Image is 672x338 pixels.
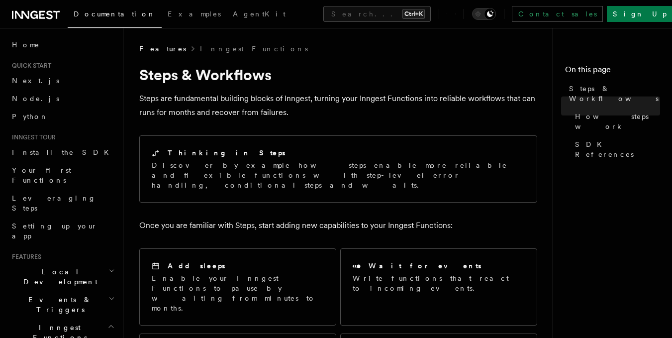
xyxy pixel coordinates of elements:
[565,80,660,108] a: Steps & Workflows
[323,6,431,22] button: Search...Ctrl+K
[139,66,537,84] h1: Steps & Workflows
[139,219,537,232] p: Once you are familiar with Steps, start adding new capabilities to your Inngest Functions:
[8,263,117,291] button: Local Development
[565,64,660,80] h4: On this page
[512,6,603,22] a: Contact sales
[8,90,117,108] a: Node.js
[139,135,537,203] a: Thinking in StepsDiscover by example how steps enable more reliable and flexible functions with s...
[8,253,41,261] span: Features
[139,248,336,326] a: Add sleepsEnable your Inngest Functions to pause by waiting from minutes to months.
[472,8,496,20] button: Toggle dark mode
[8,36,117,54] a: Home
[200,44,308,54] a: Inngest Functions
[8,72,117,90] a: Next.js
[8,62,51,70] span: Quick start
[68,3,162,28] a: Documentation
[8,291,117,319] button: Events & Triggers
[369,261,481,271] h2: Wait for events
[8,133,56,141] span: Inngest tour
[12,95,59,103] span: Node.js
[168,10,221,18] span: Examples
[74,10,156,18] span: Documentation
[571,108,660,135] a: How steps work
[575,139,660,159] span: SDK References
[227,3,291,27] a: AgentKit
[139,44,186,54] span: Features
[12,113,48,120] span: Python
[139,92,537,119] p: Steps are fundamental building blocks of Inngest, turning your Inngest Functions into reliable wo...
[152,273,324,313] p: Enable your Inngest Functions to pause by waiting from minutes to months.
[12,166,71,184] span: Your first Functions
[353,273,525,293] p: Write functions that react to incoming events.
[12,222,97,240] span: Setting up your app
[168,261,225,271] h2: Add sleeps
[233,10,286,18] span: AgentKit
[8,161,117,189] a: Your first Functions
[575,112,660,131] span: How steps work
[12,148,115,156] span: Install the SDK
[162,3,227,27] a: Examples
[12,40,40,50] span: Home
[12,77,59,85] span: Next.js
[569,84,660,104] span: Steps & Workflows
[8,143,117,161] a: Install the SDK
[340,248,537,326] a: Wait for eventsWrite functions that react to incoming events.
[8,217,117,245] a: Setting up your app
[571,135,660,163] a: SDK References
[12,194,96,212] span: Leveraging Steps
[152,160,525,190] p: Discover by example how steps enable more reliable and flexible functions with step-level error h...
[8,295,108,315] span: Events & Triggers
[8,108,117,125] a: Python
[402,9,425,19] kbd: Ctrl+K
[8,267,108,287] span: Local Development
[168,148,286,158] h2: Thinking in Steps
[8,189,117,217] a: Leveraging Steps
